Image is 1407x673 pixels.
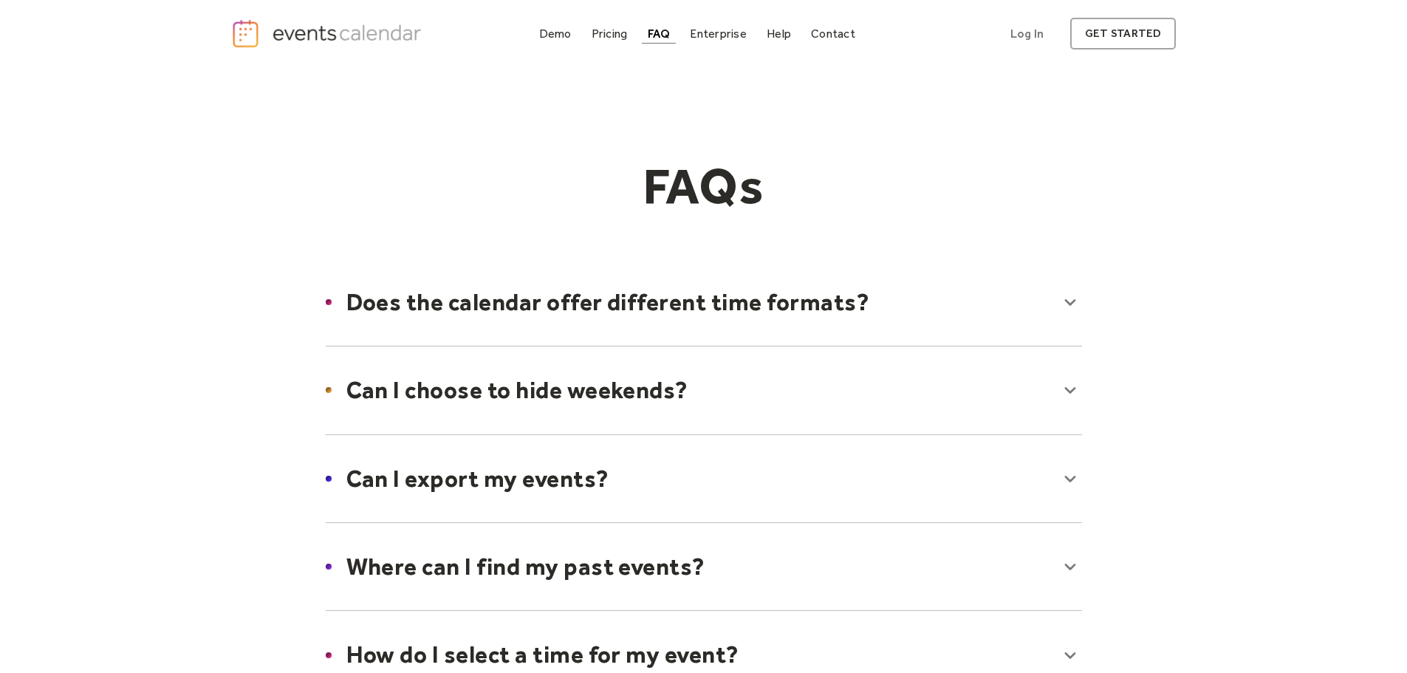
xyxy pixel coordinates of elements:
a: FAQ [642,24,677,44]
div: Contact [811,30,855,38]
a: Help [761,24,797,44]
a: get started [1070,18,1176,49]
a: Pricing [586,24,634,44]
div: FAQ [648,30,671,38]
a: home [231,18,426,49]
div: Enterprise [690,30,746,38]
div: Help [767,30,791,38]
div: Demo [539,30,572,38]
a: Log In [996,18,1058,49]
a: Contact [805,24,861,44]
h1: FAQs [420,156,987,216]
a: Demo [533,24,578,44]
a: Enterprise [684,24,752,44]
div: Pricing [592,30,628,38]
